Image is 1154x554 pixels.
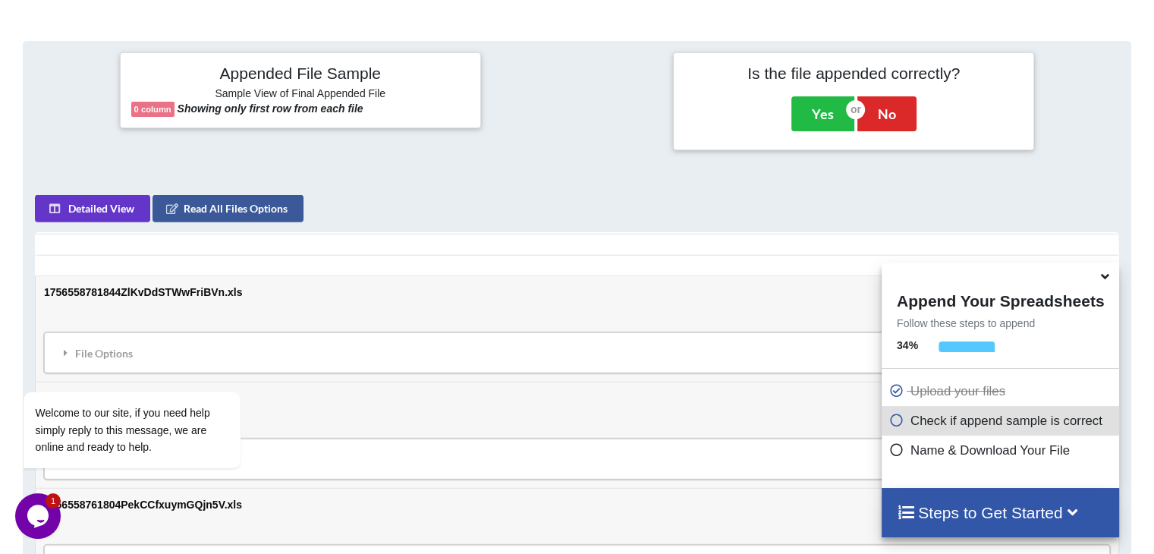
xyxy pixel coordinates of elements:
h4: Is the file appended correctly? [684,64,1023,83]
div: File Options [49,443,1105,475]
button: Yes [791,96,854,131]
b: 0 column [134,105,171,114]
p: Check if append sample is correct [889,411,1115,430]
div: File Options [49,337,1105,369]
h6: Sample View of Final Appended File [131,87,470,102]
button: Detailed View [35,195,150,222]
b: Showing only first row from each file [178,102,363,115]
iframe: chat widget [15,493,64,539]
h4: Steps to Get Started [897,503,1104,522]
button: Read All Files Options [153,195,303,222]
td: 1756558781844ZlKvDdSTWwFriBVn.xls [36,276,1118,382]
p: Follow these steps to append [882,316,1119,331]
button: No [857,96,917,131]
h4: Append Your Spreadsheets [882,288,1119,310]
iframe: chat widget [15,255,288,486]
p: Upload your files [889,382,1115,401]
td: 1756558771942vG5OkXjcTWjNoI6w.xls [36,382,1118,488]
h4: Appended File Sample [131,64,470,85]
p: Name & Download Your File [889,441,1115,460]
b: 34 % [897,339,918,351]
